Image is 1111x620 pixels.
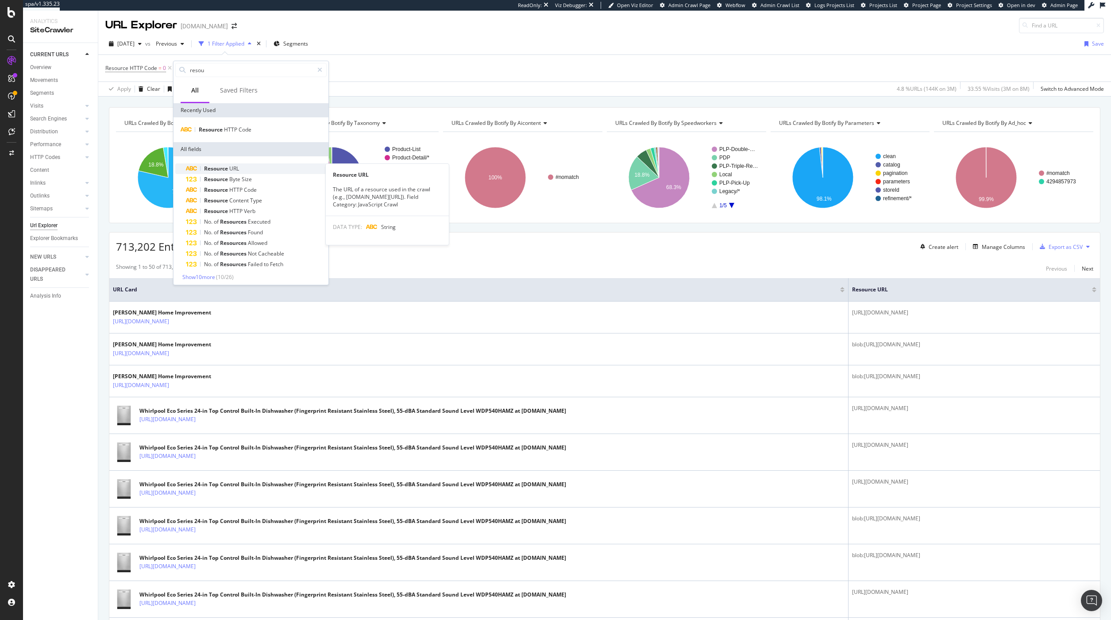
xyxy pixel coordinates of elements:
span: Resource [204,207,229,215]
div: Switch to Advanced Mode [1041,85,1104,93]
span: Resource [204,165,229,172]
div: Whirlpool Eco Series 24-in Top Control Built-In Dishwasher (Fingerprint Resistant Stainless Steel... [139,591,566,599]
button: Segments [270,37,312,51]
text: 99.9% [979,196,994,202]
a: [URL][DOMAIN_NAME] [139,488,196,497]
div: NEW URLS [30,252,56,262]
div: Create alert [929,243,958,251]
div: Url Explorer [30,221,58,230]
a: Logs Projects List [806,2,854,9]
a: Sitemaps [30,204,83,213]
text: clean [883,153,896,159]
svg: A chart. [116,139,275,216]
button: Apply [105,82,131,96]
h4: URLs Crawled By Botify By parameters [777,116,922,130]
span: URLs Crawled By Botify By pagetype [124,119,213,127]
a: [URL][DOMAIN_NAME] [139,599,196,608]
text: #nomatch [1046,170,1070,176]
a: Analysis Info [30,291,92,301]
span: No. [204,260,214,268]
div: Resource URL [326,171,449,178]
span: Fetch [270,260,283,268]
div: A chart. [280,139,439,216]
div: Whirlpool Eco Series 24-in Top Control Built-In Dishwasher (Fingerprint Resistant Stainless Steel... [139,480,566,488]
a: Segments [30,89,92,98]
a: DISAPPEARED URLS [30,265,83,284]
span: Content [229,197,250,204]
a: Overview [30,63,92,72]
svg: A chart. [443,139,602,216]
div: Search Engines [30,114,67,124]
div: times [255,39,262,48]
span: Size [242,175,252,183]
text: PLP-Double-… [719,146,755,152]
span: Resource URL [852,286,1079,294]
div: [PERSON_NAME] Home Improvement [113,309,211,317]
a: Explorer Bookmarks [30,234,92,243]
img: main image [113,588,135,610]
text: Local [719,171,732,178]
div: [URL][DOMAIN_NAME] [852,441,1096,449]
text: 78.6% [172,189,187,195]
div: Showing 1 to 50 of 713,202 entries [116,263,201,274]
button: Previous [1046,263,1067,274]
div: HTTP Codes [30,153,60,162]
span: 0 [163,62,166,74]
div: Apply [117,85,131,93]
div: A chart. [607,139,766,216]
span: of [214,229,220,236]
div: Export as CSV [1049,243,1083,251]
button: Clear [135,82,160,96]
span: Allowed [248,239,267,247]
div: Content [30,166,49,175]
span: of [214,218,220,225]
img: main image [113,551,135,573]
img: main image [113,441,135,463]
span: HTTP [229,207,244,215]
text: #nomatch [555,174,579,180]
span: Open in dev [1007,2,1035,8]
div: [URL][DOMAIN_NAME] [852,478,1096,486]
div: Clear [147,85,160,93]
div: Distribution [30,127,58,136]
div: Inlinks [30,178,46,188]
span: 2025 Aug. 9th [117,40,135,47]
div: All fields [174,142,328,156]
input: Find a URL [1019,18,1104,33]
div: 33.55 % Visits ( 3M on 8M ) [968,85,1030,93]
a: Performance [30,140,83,149]
a: Content [30,166,92,175]
span: Project Settings [956,2,992,8]
text: parameters [883,178,910,185]
div: Overview [30,63,51,72]
span: Admin Page [1050,2,1078,8]
a: [URL][DOMAIN_NAME] [113,381,169,390]
a: Search Engines [30,114,83,124]
button: Previous [152,37,188,51]
a: [URL][DOMAIN_NAME] [139,525,196,534]
div: Explorer Bookmarks [30,234,78,243]
div: blob:[URL][DOMAIN_NAME] [852,551,1096,559]
span: URL [229,165,239,172]
div: Performance [30,140,61,149]
div: 1 Filter Applied [208,40,244,47]
div: Next [1082,265,1093,272]
span: = [158,64,162,72]
svg: A chart. [771,139,930,216]
span: Projects List [869,2,897,8]
div: Analysis Info [30,291,61,301]
div: Whirlpool Eco Series 24-in Top Control Built-In Dishwasher (Fingerprint Resistant Stainless Steel... [139,407,566,415]
text: refinement/* [883,195,912,201]
a: Project Settings [948,2,992,9]
span: Code [244,186,257,194]
div: SiteCrawler [30,25,91,35]
text: 18.8% [148,162,163,168]
div: Visits [30,101,43,111]
span: No. [204,239,214,247]
span: DATA TYPE: [333,223,362,231]
div: DISAPPEARED URLS [30,265,75,284]
span: Resource [204,197,229,204]
button: Next [1082,263,1093,274]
